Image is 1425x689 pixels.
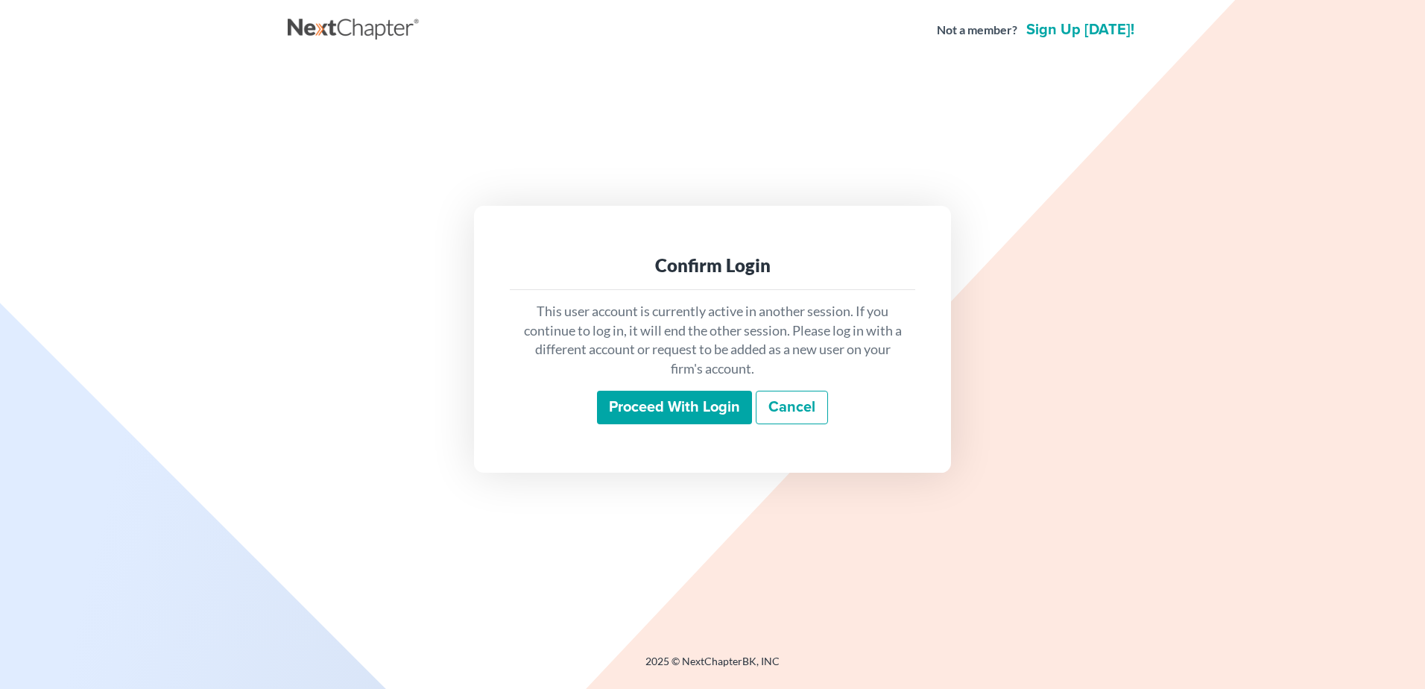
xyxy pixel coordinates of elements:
[597,391,752,425] input: Proceed with login
[522,254,903,277] div: Confirm Login
[937,22,1017,39] strong: Not a member?
[1023,22,1137,37] a: Sign up [DATE]!
[522,302,903,379] p: This user account is currently active in another session. If you continue to log in, it will end ...
[756,391,828,425] a: Cancel
[288,654,1137,681] div: 2025 © NextChapterBK, INC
